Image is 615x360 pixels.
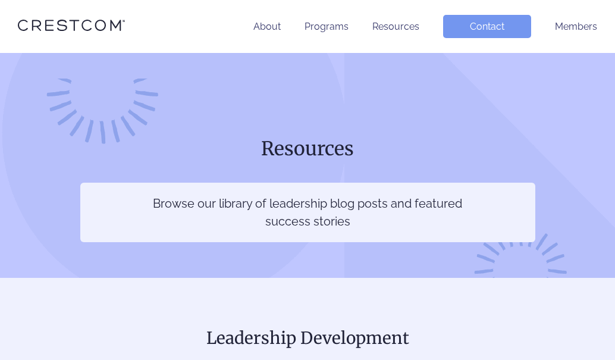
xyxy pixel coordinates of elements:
[152,195,463,230] p: Browse our library of leadership blog posts and featured success stories
[372,21,419,32] a: Resources
[555,21,597,32] a: Members
[253,21,281,32] a: About
[18,325,597,350] h2: Leadership Development
[80,136,535,161] h1: Resources
[443,15,531,38] a: Contact
[305,21,349,32] a: Programs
